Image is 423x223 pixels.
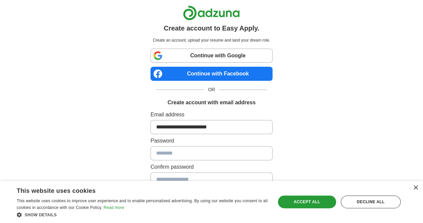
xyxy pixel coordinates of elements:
label: Confirm password [150,163,273,171]
img: Adzuna logo [183,5,240,20]
a: Continue with Facebook [150,67,273,81]
a: Continue with Google [150,49,273,63]
div: Close [413,185,418,190]
label: Email address [150,111,273,119]
span: This website uses cookies to improve user experience and to enable personalised advertising. By u... [17,199,268,210]
label: Password [150,137,273,145]
span: OR [204,86,219,93]
p: Create an account, upload your resume and land your dream role. [152,37,271,43]
span: Show details [25,213,57,217]
div: This website uses cookies [17,185,251,195]
div: Show details [17,211,268,218]
h1: Create account to Easy Apply. [164,23,259,33]
div: Accept all [278,196,336,208]
div: Decline all [341,196,401,208]
a: Read more, opens a new window [104,205,124,210]
h1: Create account with email address [168,99,255,107]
